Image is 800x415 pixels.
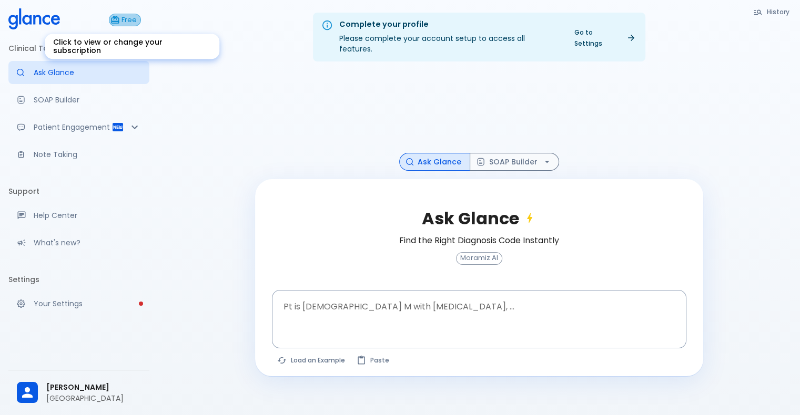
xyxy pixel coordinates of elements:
h6: Find the Right Diagnosis Code Instantly [399,233,559,248]
li: Support [8,179,149,204]
a: Moramiz: Find ICD10AM codes instantly [8,61,149,84]
p: What's new? [34,237,141,248]
a: Click to view or change your subscription [109,14,149,26]
button: Load a random example [272,352,351,368]
p: Patient Engagement [34,122,112,132]
p: [GEOGRAPHIC_DATA] [46,393,141,403]
div: Please complete your account setup to access all features. [339,16,560,58]
a: Please complete account setup [8,292,149,315]
div: Click to view or change your subscription [45,34,219,59]
a: Docugen: Compose a clinical documentation in seconds [8,88,149,111]
a: Get help from our support team [8,204,149,227]
li: Clinical Tools [8,36,149,61]
button: History [748,4,796,19]
div: [PERSON_NAME][GEOGRAPHIC_DATA] [8,375,149,411]
p: Help Center [34,210,141,221]
button: Free [109,14,141,26]
button: Paste from clipboard [351,352,396,368]
div: Complete your profile [339,19,560,30]
div: Patient Reports & Referrals [8,116,149,139]
p: Note Taking [34,149,141,160]
li: Settings [8,267,149,292]
span: Free [118,16,140,24]
a: Advanced note-taking [8,143,149,166]
button: Ask Glance [399,153,470,171]
p: SOAP Builder [34,95,141,105]
div: Recent updates and feature releases [8,231,149,254]
p: Ask Glance [34,67,141,78]
h2: Ask Glance [422,209,536,229]
span: [PERSON_NAME] [46,382,141,393]
span: Moramiz AI [457,254,502,262]
a: Go to Settings [568,25,641,51]
p: Your Settings [34,298,141,309]
button: SOAP Builder [470,153,559,171]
